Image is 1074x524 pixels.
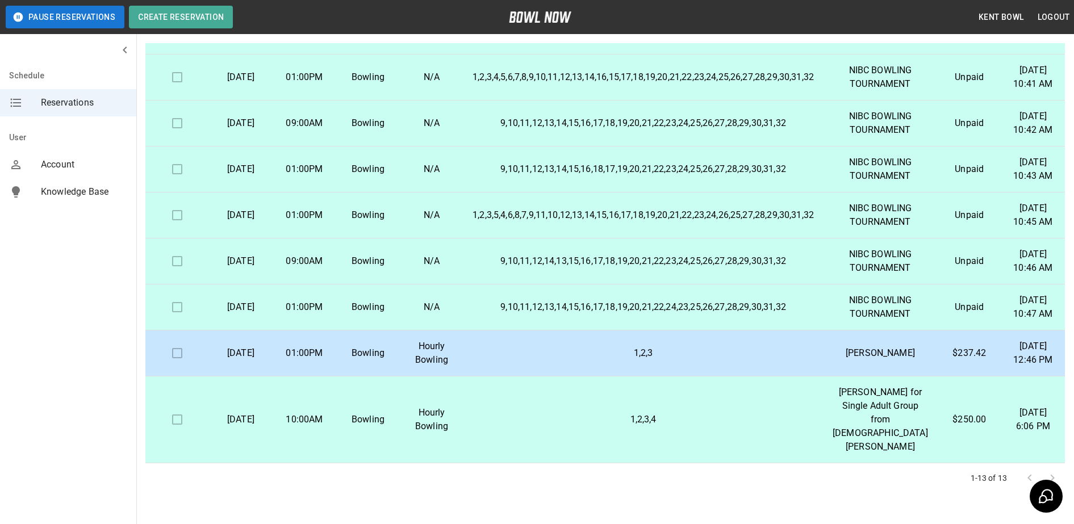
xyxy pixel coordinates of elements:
p: Bowling [345,254,391,268]
p: [DATE] [218,70,264,84]
button: Logout [1033,7,1074,28]
p: NIBC BOWLING TOURNAMENT [832,248,929,275]
p: Bowling [345,116,391,130]
p: 1,2,3 [473,346,814,360]
p: Unpaid [947,208,992,222]
p: 1-13 of 13 [971,472,1008,484]
p: [DATE] 10:41 AM [1010,64,1056,91]
button: Create Reservation [129,6,233,28]
p: [PERSON_NAME] for Single Adult Group from [DEMOGRAPHIC_DATA][PERSON_NAME] [832,385,929,454]
p: N/A [409,162,454,176]
p: [DATE] [218,346,264,360]
button: Pause Reservations [6,6,124,28]
p: N/A [409,254,454,268]
p: Unpaid [947,116,992,130]
p: N/A [409,70,454,84]
button: Kent Bowl [974,7,1029,28]
p: 01:00PM [282,346,327,360]
p: Bowling [345,162,391,176]
p: 01:00PM [282,162,327,176]
p: 10:00AM [282,413,327,426]
p: Unpaid [947,254,992,268]
p: 9,10,11,12,14,13,15,16,17,18,19,20,21,22,23,24,25,26,27,28,29,30,31,32 [473,254,814,268]
p: 01:00PM [282,208,327,222]
p: 1,2,3,4 [473,413,814,426]
p: Unpaid [947,300,992,314]
p: NIBC BOWLING TOURNAMENT [832,110,929,137]
p: [DATE] [218,162,264,176]
p: [DATE] 10:45 AM [1010,202,1056,229]
p: Bowling [345,346,391,360]
p: 09:00AM [282,254,327,268]
p: N/A [409,208,454,222]
p: $237.42 [947,346,992,360]
p: 9,10,11,12,13,14,15,16,17,18,19,20,21,22,23,24,25,26,27,28,29,30,31,32 [473,116,814,130]
p: Bowling [345,70,391,84]
p: 01:00PM [282,70,327,84]
p: NIBC BOWLING TOURNAMENT [832,64,929,91]
p: [DATE] 10:47 AM [1010,294,1056,321]
p: [DATE] [218,300,264,314]
p: [PERSON_NAME] [832,346,929,360]
p: Bowling [345,300,391,314]
p: 01:00PM [282,300,327,314]
p: Bowling [345,208,391,222]
p: NIBC BOWLING TOURNAMENT [832,294,929,321]
p: 1,2,3,5,4,6,8,7,9,11,10,12,13,14,15,16,17,18,19,20,21,22,23,24,26,25,27,28,29,30,31,32 [473,208,814,222]
p: Hourly Bowling [409,339,454,367]
p: [DATE] 10:46 AM [1010,248,1056,275]
span: Reservations [41,96,127,110]
img: logo [509,11,571,23]
span: Account [41,158,127,171]
p: [DATE] [218,116,264,130]
p: [DATE] 10:42 AM [1010,110,1056,137]
p: [DATE] [218,413,264,426]
p: Hourly Bowling [409,406,454,433]
p: 9,10,11,12,13,14,15,16,18,17,19,20,21,22,23,24,25,26,27,28,29,30,31,32 [473,162,814,176]
p: NIBC BOWLING TOURNAMENT [832,202,929,229]
p: NIBC BOWLING TOURNAMENT [832,156,929,183]
p: Unpaid [947,162,992,176]
p: [DATE] 12:46 PM [1010,339,1056,367]
p: N/A [409,300,454,314]
p: Unpaid [947,70,992,84]
span: Knowledge Base [41,185,127,199]
p: [DATE] 10:43 AM [1010,156,1056,183]
p: [DATE] [218,254,264,268]
p: 09:00AM [282,116,327,130]
p: N/A [409,116,454,130]
p: [DATE] 6:06 PM [1010,406,1056,433]
p: 9,10,11,12,13,14,15,16,17,18,19,20,21,22,24,23,25,26,27,28,29,30,31,32 [473,300,814,314]
p: $250.00 [947,413,992,426]
p: 1,2,3,4,5,6,7,8,9,10,11,12,13,14,16,15,17,18,19,20,21,22,23,24,25,26,27,28,29,30,31,32 [473,70,814,84]
p: [DATE] [218,208,264,222]
p: Bowling [345,413,391,426]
